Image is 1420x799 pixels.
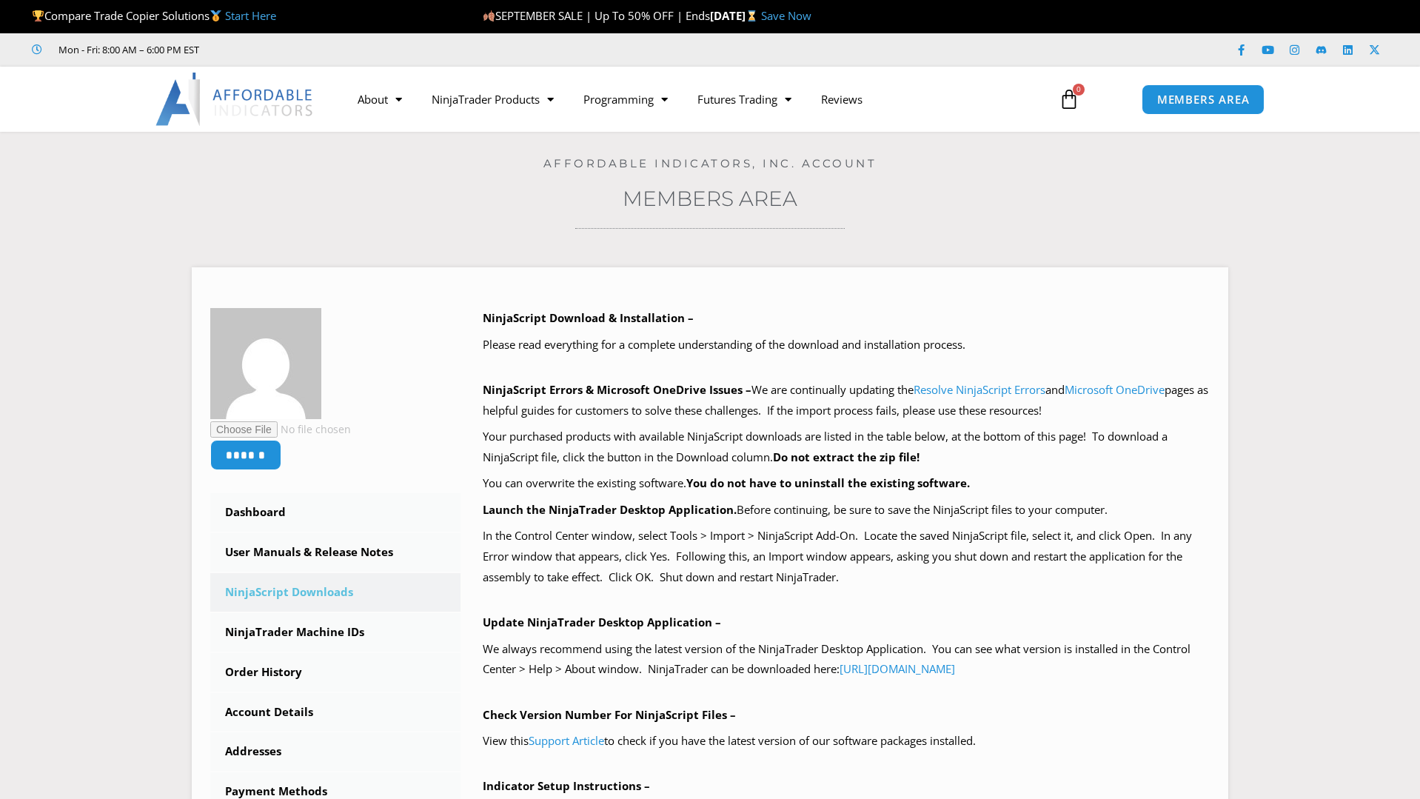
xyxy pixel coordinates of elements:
a: Programming [569,82,683,116]
p: We always recommend using the latest version of the NinjaTrader Desktop Application. You can see ... [483,639,1210,681]
b: NinjaScript Download & Installation – [483,310,694,325]
span: SEPTEMBER SALE | Up To 50% OFF | Ends [483,8,710,23]
nav: Menu [343,82,1042,116]
a: [URL][DOMAIN_NAME] [840,661,955,676]
a: NinjaTrader Machine IDs [210,613,461,652]
img: 6c242ad1e1e0e0382af9db619e593bc3ca84c5cc356c7e8240fa1ff769dcb49c [210,308,321,419]
a: Resolve NinjaScript Errors [914,382,1045,397]
b: Indicator Setup Instructions – [483,778,650,793]
a: Addresses [210,732,461,771]
a: MEMBERS AREA [1142,84,1265,115]
a: Futures Trading [683,82,806,116]
iframe: Customer reviews powered by Trustpilot [220,42,442,57]
a: Save Now [761,8,811,23]
b: Launch the NinjaTrader Desktop Application. [483,502,737,517]
p: Before continuing, be sure to save the NinjaScript files to your computer. [483,500,1210,521]
a: Start Here [225,8,276,23]
p: View this to check if you have the latest version of our software packages installed. [483,731,1210,752]
span: Mon - Fri: 8:00 AM – 6:00 PM EST [55,41,199,58]
b: NinjaScript Errors & Microsoft OneDrive Issues – [483,382,751,397]
a: 0 [1036,78,1102,121]
a: About [343,82,417,116]
b: You do not have to uninstall the existing software. [686,475,970,490]
a: Reviews [806,82,877,116]
img: LogoAI | Affordable Indicators – NinjaTrader [155,73,315,126]
img: 🍂 [483,10,495,21]
a: Support Article [529,733,604,748]
a: Affordable Indicators, Inc. Account [543,156,877,170]
img: 🥇 [210,10,221,21]
p: In the Control Center window, select Tools > Import > NinjaScript Add-On. Locate the saved NinjaS... [483,526,1210,588]
a: Members Area [623,186,797,211]
a: User Manuals & Release Notes [210,533,461,572]
img: ⌛ [746,10,757,21]
span: MEMBERS AREA [1157,94,1250,105]
p: You can overwrite the existing software. [483,473,1210,494]
b: Check Version Number For NinjaScript Files – [483,707,736,722]
a: Order History [210,653,461,692]
p: Please read everything for a complete understanding of the download and installation process. [483,335,1210,355]
a: Microsoft OneDrive [1065,382,1165,397]
a: NinjaTrader Products [417,82,569,116]
a: NinjaScript Downloads [210,573,461,612]
span: 0 [1073,84,1085,96]
p: We are continually updating the and pages as helpful guides for customers to solve these challeng... [483,380,1210,421]
b: Update NinjaTrader Desktop Application – [483,615,721,629]
strong: [DATE] [710,8,761,23]
p: Your purchased products with available NinjaScript downloads are listed in the table below, at th... [483,427,1210,468]
img: 🏆 [33,10,44,21]
b: Do not extract the zip file! [773,449,920,464]
a: Dashboard [210,493,461,532]
span: Compare Trade Copier Solutions [32,8,276,23]
a: Account Details [210,693,461,732]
